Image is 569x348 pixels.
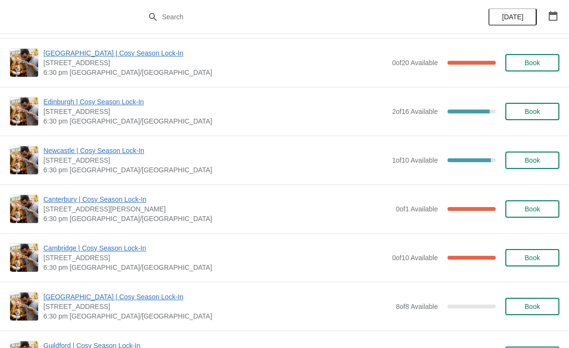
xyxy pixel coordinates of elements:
span: Book [525,205,540,213]
img: Edinburgh | Cosy Season Lock-In | 89 Rose Street, Edinburgh, EH2 3DT | 6:30 pm Europe/London [10,97,38,125]
img: Glasgow | Cosy Season Lock-In | 215 Byres Road, Glasgow G12 8UD, UK | 6:30 pm Europe/London [10,49,38,77]
img: London Covent Garden | Cosy Season Lock-In | 11 Monmouth St, London, WC2H 9DA | 6:30 pm Europe/Lo... [10,292,38,320]
span: Cambridge | Cosy Season Lock-In [43,243,387,253]
span: 1 of 10 Available [392,156,438,164]
span: 0 of 1 Available [396,205,438,213]
button: Book [505,249,559,266]
span: [STREET_ADDRESS][PERSON_NAME] [43,204,391,214]
button: Book [505,298,559,315]
span: [GEOGRAPHIC_DATA] | Cosy Season Lock-In [43,48,387,58]
span: Book [525,108,540,115]
span: Newcastle | Cosy Season Lock-In [43,146,387,155]
span: [GEOGRAPHIC_DATA] | Cosy Season Lock-In [43,292,391,302]
button: [DATE] [488,8,537,26]
span: Book [525,156,540,164]
span: 2 of 16 Available [392,108,438,115]
span: 6:30 pm [GEOGRAPHIC_DATA]/[GEOGRAPHIC_DATA] [43,311,391,321]
button: Book [505,103,559,120]
img: Canterbury | Cosy Season Lock-In | 13 The Parade Canterbury Kent CT1 2SG | 6:30 pm Europe/London [10,195,38,223]
span: Book [525,254,540,262]
span: Book [525,303,540,310]
span: 0 of 20 Available [392,59,438,67]
button: Book [505,152,559,169]
button: Book [505,200,559,218]
span: [STREET_ADDRESS] [43,107,387,116]
img: Newcastle | Cosy Season Lock-In | 123 Grainger Street, Newcastle upon Tyne NE1 5AE, UK | 6:30 pm ... [10,146,38,174]
input: Search [162,8,427,26]
span: 6:30 pm [GEOGRAPHIC_DATA]/[GEOGRAPHIC_DATA] [43,165,387,175]
img: Cambridge | Cosy Season Lock-In | 8-9 Green Street, Cambridge, CB2 3JU | 6:30 pm Europe/London [10,244,38,272]
button: Book [505,54,559,71]
span: 6:30 pm [GEOGRAPHIC_DATA]/[GEOGRAPHIC_DATA] [43,68,387,77]
span: 6:30 pm [GEOGRAPHIC_DATA]/[GEOGRAPHIC_DATA] [43,214,391,223]
span: [STREET_ADDRESS] [43,58,387,68]
span: 0 of 10 Available [392,254,438,262]
span: [STREET_ADDRESS] [43,155,387,165]
span: 6:30 pm [GEOGRAPHIC_DATA]/[GEOGRAPHIC_DATA] [43,263,387,272]
span: Canterbury | Cosy Season Lock-In [43,195,391,204]
span: [DATE] [502,13,523,21]
span: 6:30 pm [GEOGRAPHIC_DATA]/[GEOGRAPHIC_DATA] [43,116,387,126]
span: [STREET_ADDRESS] [43,253,387,263]
span: 8 of 8 Available [396,303,438,310]
span: Book [525,59,540,67]
span: Edinburgh | Cosy Season Lock-In [43,97,387,107]
span: [STREET_ADDRESS] [43,302,391,311]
